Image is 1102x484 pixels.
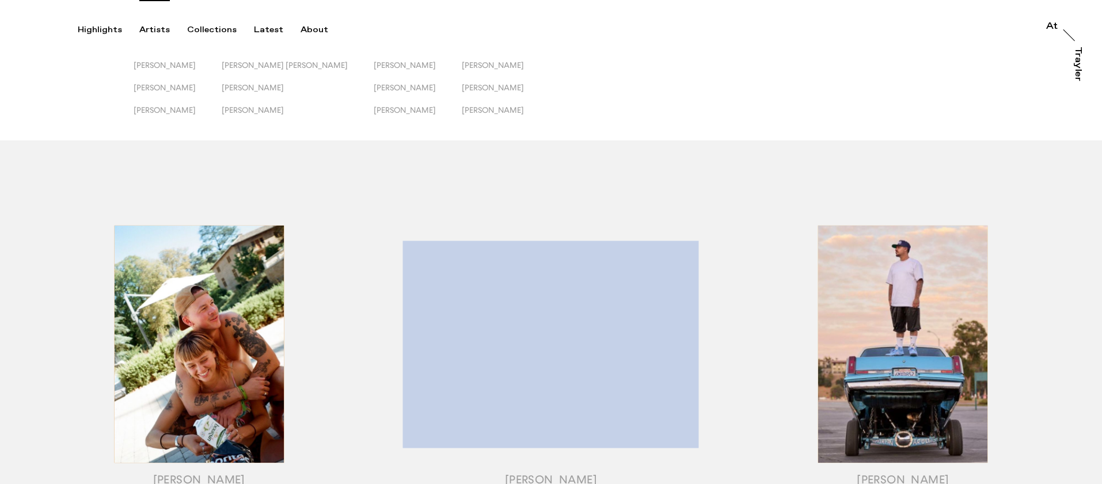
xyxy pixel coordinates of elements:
[462,83,550,105] button: [PERSON_NAME]
[1073,47,1082,81] div: Trayler
[78,25,139,35] button: Highlights
[139,25,187,35] button: Artists
[222,83,374,105] button: [PERSON_NAME]
[134,60,222,83] button: [PERSON_NAME]
[1046,22,1058,33] a: At
[462,60,550,83] button: [PERSON_NAME]
[139,25,170,35] div: Artists
[134,105,222,128] button: [PERSON_NAME]
[301,25,328,35] div: About
[222,105,284,115] span: [PERSON_NAME]
[462,105,524,115] span: [PERSON_NAME]
[222,60,348,70] span: [PERSON_NAME] [PERSON_NAME]
[462,105,550,128] button: [PERSON_NAME]
[134,60,196,70] span: [PERSON_NAME]
[462,60,524,70] span: [PERSON_NAME]
[254,25,283,35] div: Latest
[187,25,237,35] div: Collections
[78,25,122,35] div: Highlights
[222,83,284,92] span: [PERSON_NAME]
[374,60,462,83] button: [PERSON_NAME]
[374,83,436,92] span: [PERSON_NAME]
[374,105,462,128] button: [PERSON_NAME]
[462,83,524,92] span: [PERSON_NAME]
[134,83,222,105] button: [PERSON_NAME]
[134,105,196,115] span: [PERSON_NAME]
[134,83,196,92] span: [PERSON_NAME]
[374,83,462,105] button: [PERSON_NAME]
[187,25,254,35] button: Collections
[374,60,436,70] span: [PERSON_NAME]
[222,105,374,128] button: [PERSON_NAME]
[1071,47,1082,94] a: Trayler
[254,25,301,35] button: Latest
[301,25,345,35] button: About
[374,105,436,115] span: [PERSON_NAME]
[222,60,374,83] button: [PERSON_NAME] [PERSON_NAME]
